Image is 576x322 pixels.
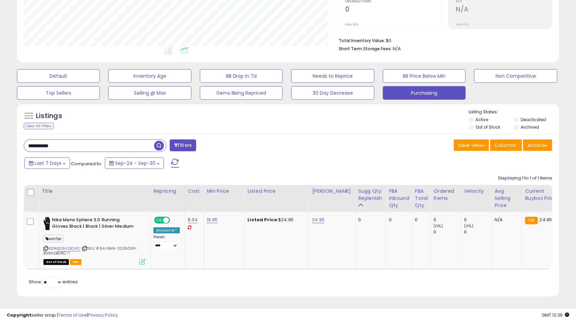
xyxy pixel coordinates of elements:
small: Prev: N/A [346,22,359,26]
div: ASIN: [43,217,145,264]
button: BB Price Below Min [383,69,466,83]
b: Total Inventory Value: [339,38,385,43]
button: Last 7 Days [24,157,70,169]
button: Inventory Age [108,69,191,83]
span: winter [43,235,63,243]
span: ON [155,217,163,223]
button: Top Sellers [17,86,100,100]
a: 8.94 [188,216,198,223]
div: Current Buybox Price [525,188,560,202]
label: Active [476,117,488,122]
img: 41wTPxieiIL._SL40_.jpg [43,217,50,230]
button: Actions [523,139,552,151]
h2: N/A [456,5,552,15]
button: BB Drop in 7d [200,69,283,83]
span: 24.95 [540,216,552,223]
div: $24.95 [247,217,304,223]
button: Save View [454,139,489,151]
div: N/A [495,217,517,223]
li: $0 [339,36,547,44]
button: Items Being Repriced [200,86,283,100]
div: Repricing [153,188,182,195]
div: FBA Total Qty [415,188,428,209]
a: Terms of Use [58,312,87,318]
div: Cost [188,188,201,195]
span: FBA [70,259,81,265]
small: FBA [525,217,538,224]
a: Privacy Policy [88,312,118,318]
div: 0 [433,229,461,235]
h5: Listings [36,111,62,121]
p: Listing States: [469,109,559,115]
div: Sugg Qty Replenish [358,188,384,202]
b: Listed Price: [247,216,278,223]
button: Selling @ Max [108,86,191,100]
small: (0%) [433,223,443,229]
button: Needs to Reprice [291,69,374,83]
button: Sep-24 - Sep-30 [105,157,164,169]
span: Show: entries [29,279,78,285]
div: 0 [464,217,491,223]
div: seller snap | | [7,312,118,319]
span: Compared to: [71,160,102,167]
div: Avg Selling Price [495,188,519,209]
div: Ordered Items [433,188,458,202]
small: (0%) [464,223,473,229]
div: [PERSON_NAME] [312,188,352,195]
label: Deactivated [521,117,546,122]
button: Purchasing [383,86,466,100]
span: OFF [169,217,180,223]
span: | SKU: 8.94-GMA-20250911-B0842BD41C-1 [43,246,137,256]
b: Short Term Storage Fees: [339,46,392,52]
button: Columns [490,139,522,151]
span: 2025-10-8 12:36 GMT [542,312,569,318]
button: Non Competitive [474,69,557,83]
div: 0 [415,217,426,223]
div: Listed Price [247,188,306,195]
div: Velocity [464,188,489,195]
div: Title [42,188,148,195]
div: 0 [464,229,491,235]
div: Min Price [207,188,242,195]
strong: Copyright [7,312,32,318]
span: Columns [495,142,516,149]
div: Amazon AI * [153,227,180,233]
a: 24.95 [312,216,324,223]
h2: 0 [346,5,442,15]
a: 19.95 [207,216,218,223]
span: Sep-24 - Sep-30 [115,160,155,167]
div: Displaying 1 to 1 of 1 items [498,175,552,182]
div: 0 [389,217,407,223]
button: Default [17,69,100,83]
span: All listings that are currently out of stock and unavailable for purchase on Amazon [43,259,69,265]
small: Prev: N/A [456,22,469,26]
a: B0842BD41C [57,246,80,251]
div: FBA inbound Qty [389,188,409,209]
label: Out of Stock [476,124,500,130]
span: Last 7 Days [35,160,61,167]
button: Filters [170,139,196,151]
b: Nike Mens Sphere 3.0 Running Gloves Black | Black | Silver Medium [52,217,134,231]
div: Preset: [153,235,180,250]
button: 30 Day Decrease [291,86,374,100]
div: 0 [358,217,381,223]
div: 0 [433,217,461,223]
th: Please note that this number is a calculation based on your required days of coverage and your ve... [355,185,386,212]
div: Clear All Filters [24,123,54,129]
span: N/A [393,45,401,52]
label: Archived [521,124,539,130]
